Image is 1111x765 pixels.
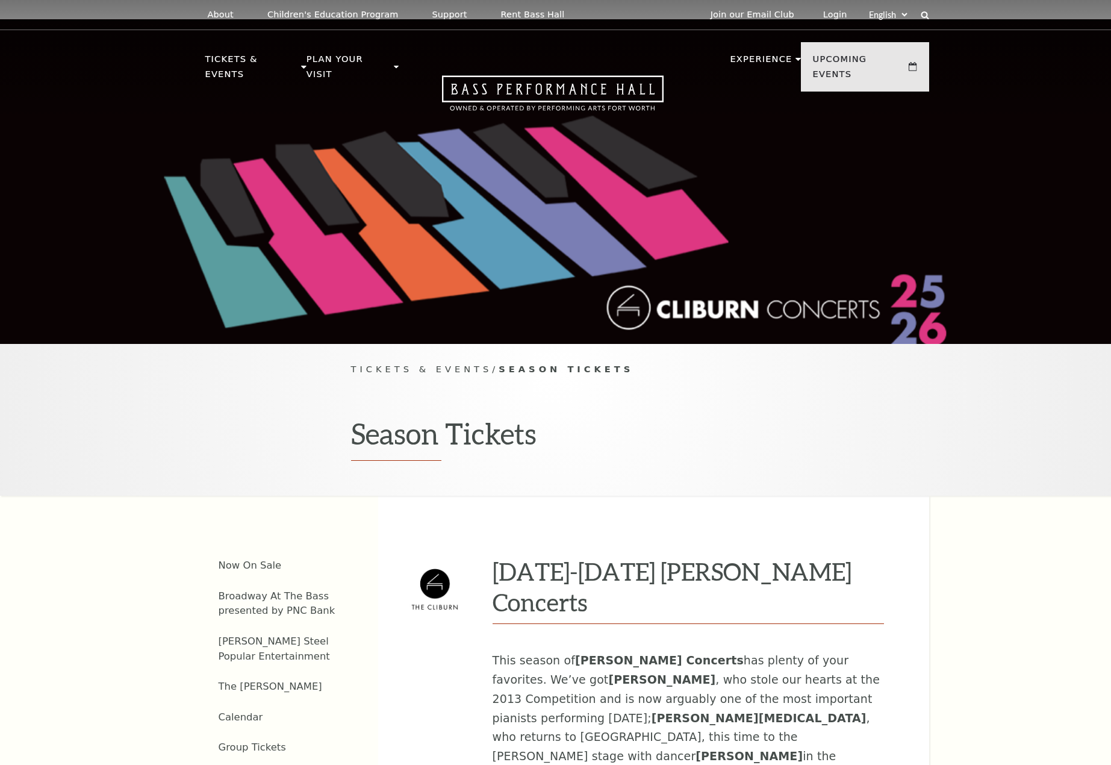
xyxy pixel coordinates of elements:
p: Support [432,10,467,20]
h3: [DATE]-[DATE] [PERSON_NAME] Concerts [493,556,893,617]
a: Calendar [219,711,263,723]
select: Select: [867,9,909,20]
a: Now On Sale [219,560,282,571]
p: About [208,10,234,20]
strong: [PERSON_NAME] [608,673,715,686]
span: Season Tickets [499,364,633,374]
p: Rent Bass Hall [501,10,565,20]
span: Tickets & Events [351,364,493,374]
p: / [351,362,761,377]
p: Upcoming Events [813,52,906,89]
strong: [PERSON_NAME][MEDICAL_DATA] [652,711,867,725]
strong: [PERSON_NAME] [696,749,803,763]
h1: Season Tickets [351,416,761,461]
a: The [PERSON_NAME] [219,681,322,692]
a: Group Tickets [219,742,286,753]
p: Tickets & Events [205,52,299,89]
strong: [PERSON_NAME] Concerts [575,654,744,667]
a: Broadway At The Bass presented by PNC Bank [219,590,335,617]
p: Plan Your Visit [307,52,391,89]
a: [PERSON_NAME] Steel Popular Entertainment [219,635,330,662]
img: cliburn_calendar.jpg [396,569,475,611]
p: Experience [730,52,792,73]
p: Children's Education Program [267,10,399,20]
